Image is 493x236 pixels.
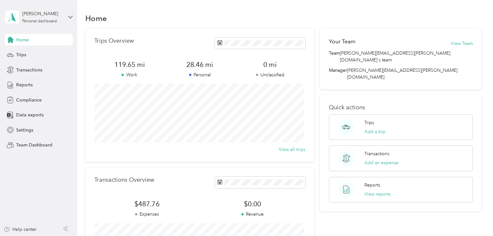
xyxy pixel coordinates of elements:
[16,97,42,103] span: Compliance
[4,226,37,233] button: Help center
[16,81,33,88] span: Reports
[279,146,305,153] button: View all trips
[235,60,305,69] span: 0 mi
[329,67,347,80] span: Manager
[235,71,305,78] p: Unclassified
[329,50,340,63] span: Team
[22,19,57,23] div: Personal dashboard
[364,159,398,166] button: Add an expense
[164,60,235,69] span: 28.46 mi
[364,191,391,198] button: View reports
[16,142,52,148] span: Team Dashboard
[16,37,29,43] span: Home
[16,67,42,73] span: Transactions
[85,15,107,22] h1: Home
[22,10,63,17] div: [PERSON_NAME]
[457,200,493,236] iframe: Everlance-gr Chat Button Frame
[94,71,165,78] p: Work
[329,38,355,46] h2: Your Team
[94,177,154,183] p: Transactions Overview
[16,51,26,58] span: Trips
[16,112,44,118] span: Data exports
[329,104,473,111] p: Quick actions
[200,199,305,209] span: $0.00
[164,71,235,78] p: Personal
[347,68,457,80] span: [PERSON_NAME][EMAIL_ADDRESS][PERSON_NAME][DOMAIN_NAME]
[364,128,385,135] button: Add a trip
[364,119,374,126] p: Trips
[450,40,473,47] button: View Team
[16,127,33,134] span: Settings
[200,211,305,218] p: Revenue
[94,60,165,69] span: 119.65 mi
[94,38,134,44] p: Trips Overview
[94,199,200,209] span: $487.76
[364,182,380,188] p: Reports
[364,150,389,157] p: Transactions
[94,211,200,218] p: Expenses
[340,50,473,63] span: [PERSON_NAME][EMAIL_ADDRESS][PERSON_NAME][DOMAIN_NAME]'s team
